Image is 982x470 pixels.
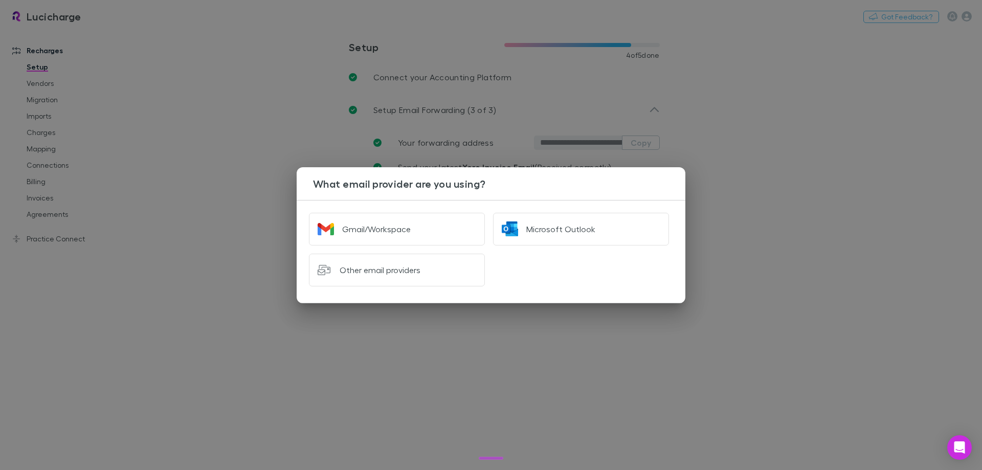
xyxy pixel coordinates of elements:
div: Open Intercom Messenger [947,435,972,460]
div: Microsoft Outlook [526,224,595,234]
img: Gmail/Workspace's Logo [318,221,334,237]
div: Gmail/Workspace [342,224,411,234]
div: Other email providers [340,265,420,275]
button: Microsoft Outlook [493,213,669,245]
button: Gmail/Workspace [309,213,485,245]
h3: What email provider are you using? [313,177,685,190]
button: Other email providers [309,254,485,286]
img: Microsoft Outlook's Logo [502,221,518,237]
